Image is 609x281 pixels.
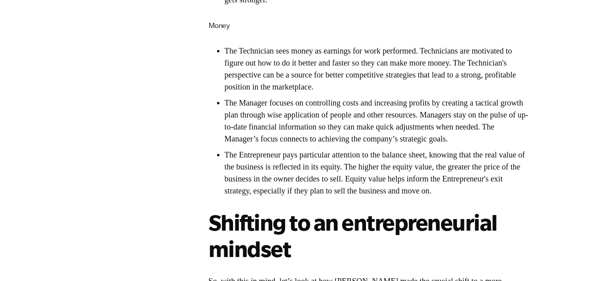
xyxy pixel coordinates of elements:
li: The Technician sees money as earnings for work performed. Technicians are motivated to figure out... [225,45,529,93]
li: The Manager focuses on controlling costs and increasing profits by creating a tactical growth pla... [225,97,529,145]
iframe: Chat Widget [569,243,609,281]
li: The Entrepreneur pays particular attention to the balance sheet, knowing that the real value of t... [225,149,529,197]
strong: Shifting to an entrepreneurial mindset [209,210,497,261]
span: Money [209,21,230,30]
